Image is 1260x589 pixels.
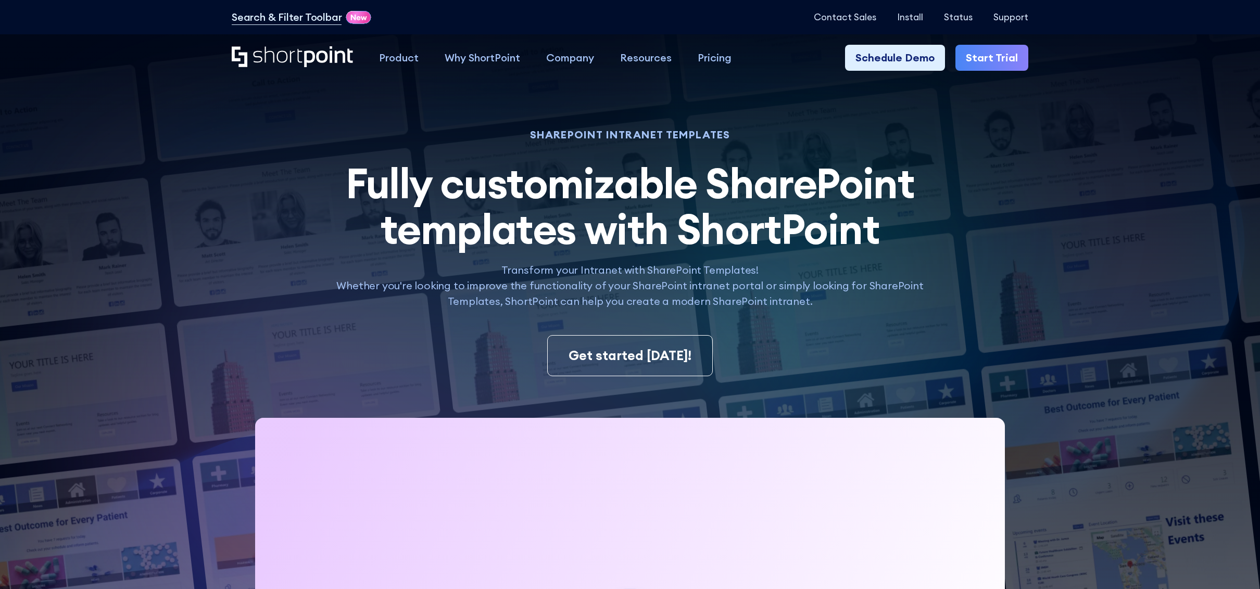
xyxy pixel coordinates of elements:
[379,50,419,66] div: Product
[432,45,533,71] a: Why ShortPoint
[897,12,923,22] a: Install
[944,12,973,22] a: Status
[1208,539,1260,589] iframe: Chat Widget
[533,45,607,71] a: Company
[569,346,691,366] div: Get started [DATE]!
[845,45,945,71] a: Schedule Demo
[814,12,876,22] a: Contact Sales
[607,45,685,71] a: Resources
[366,45,432,71] a: Product
[685,45,745,71] a: Pricing
[232,46,353,69] a: Home
[620,50,672,66] div: Resources
[325,130,935,139] h1: SHAREPOINT INTRANET TEMPLATES
[698,50,732,66] div: Pricing
[325,262,935,309] p: Transform your Intranet with SharePoint Templates! Whether you're looking to improve the function...
[993,12,1028,22] a: Support
[547,335,713,377] a: Get started [DATE]!
[346,157,915,255] span: Fully customizable SharePoint templates with ShortPoint
[232,9,342,25] a: Search & Filter Toolbar
[955,45,1028,71] a: Start Trial
[546,50,594,66] div: Company
[445,50,520,66] div: Why ShortPoint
